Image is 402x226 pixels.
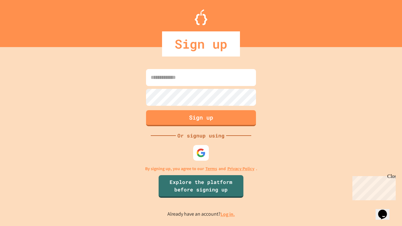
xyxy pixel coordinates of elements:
[350,174,396,200] iframe: chat widget
[167,210,235,218] p: Already have an account?
[376,201,396,220] iframe: chat widget
[162,31,240,56] div: Sign up
[176,132,226,139] div: Or signup using
[145,165,257,172] p: By signing up, you agree to our and .
[146,110,256,126] button: Sign up
[159,175,243,198] a: Explore the platform before signing up
[205,165,217,172] a: Terms
[220,211,235,218] a: Log in.
[195,9,207,25] img: Logo.svg
[196,148,206,158] img: google-icon.svg
[227,165,254,172] a: Privacy Policy
[3,3,43,40] div: Chat with us now!Close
